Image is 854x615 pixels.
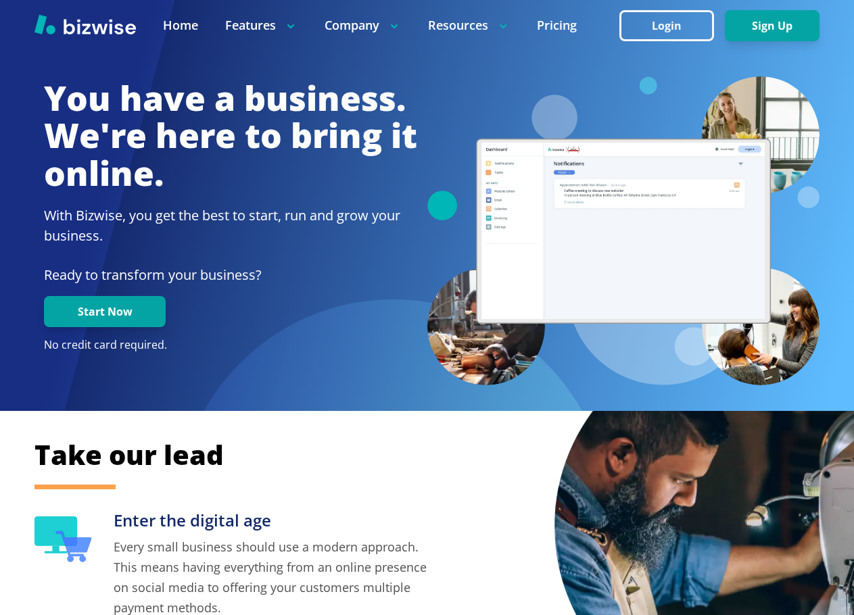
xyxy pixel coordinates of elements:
a: Start Now [44,305,166,318]
h3: Enter the digital age [114,510,427,532]
a: Login [619,20,725,32]
p: Features [225,17,298,34]
p: Resources [428,17,510,34]
img: Bizwise Logo [34,14,136,34]
a: Sign Up [725,20,820,32]
button: Login [619,10,714,41]
img: Enter the digital age Icon [34,516,92,562]
button: Sign Up [725,10,820,41]
p: Company [325,17,401,34]
p: Ready to transform your business? [44,265,417,285]
a: Pricing [537,17,577,34]
a: Home [163,17,198,34]
button: Start Now [44,296,166,327]
h1: You have a business. We're here to bring it online. [44,80,417,193]
p: No credit card required. [44,338,417,353]
h2: Take our lead [34,437,820,473]
h2: With Bizwise, you get the best to start, run and grow your business. [44,205,417,246]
